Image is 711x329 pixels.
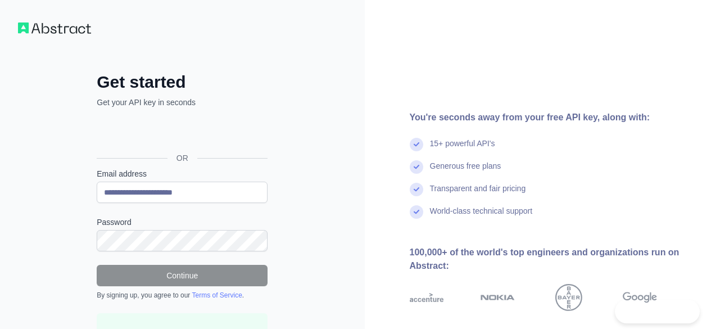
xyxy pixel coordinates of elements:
span: OR [167,152,197,164]
div: 100,000+ of the world's top engineers and organizations run on Abstract: [410,246,694,273]
label: Email address [97,168,268,179]
img: nokia [481,284,515,311]
div: 15+ powerful API's [430,138,495,160]
div: Generous free plans [430,160,501,183]
img: accenture [410,284,444,311]
p: Get your API key in seconds [97,97,268,108]
a: Terms of Service [192,291,242,299]
img: check mark [410,205,423,219]
img: check mark [410,138,423,151]
img: bayer [555,284,582,311]
iframe: Sign in with Google Button [91,120,271,145]
iframe: Toggle Customer Support [615,300,700,323]
button: Continue [97,265,268,286]
label: Password [97,217,268,228]
div: By signing up, you agree to our . [97,291,268,300]
div: You're seconds away from your free API key, along with: [410,111,694,124]
img: check mark [410,160,423,174]
img: google [623,284,657,311]
img: Workflow [18,22,91,34]
div: World-class technical support [430,205,533,228]
img: check mark [410,183,423,196]
div: Transparent and fair pricing [430,183,526,205]
h2: Get started [97,72,268,92]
